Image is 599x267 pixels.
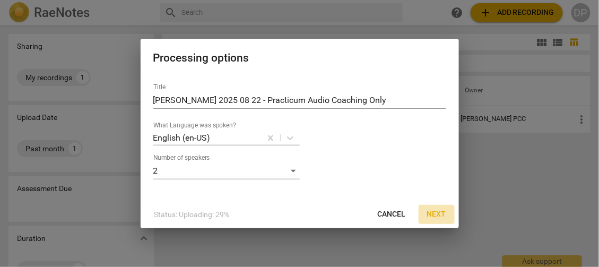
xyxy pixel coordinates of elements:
[427,209,446,220] span: Next
[153,51,446,65] h2: Processing options
[378,209,406,220] span: Cancel
[153,132,211,144] p: English (en-US)
[369,205,414,224] button: Cancel
[154,209,230,220] p: Status: Uploading: 29%
[153,155,210,161] label: Number of speakers
[153,84,166,91] label: Title
[153,123,236,129] label: What Language was spoken?
[419,205,455,224] button: Next
[153,162,300,179] div: 2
